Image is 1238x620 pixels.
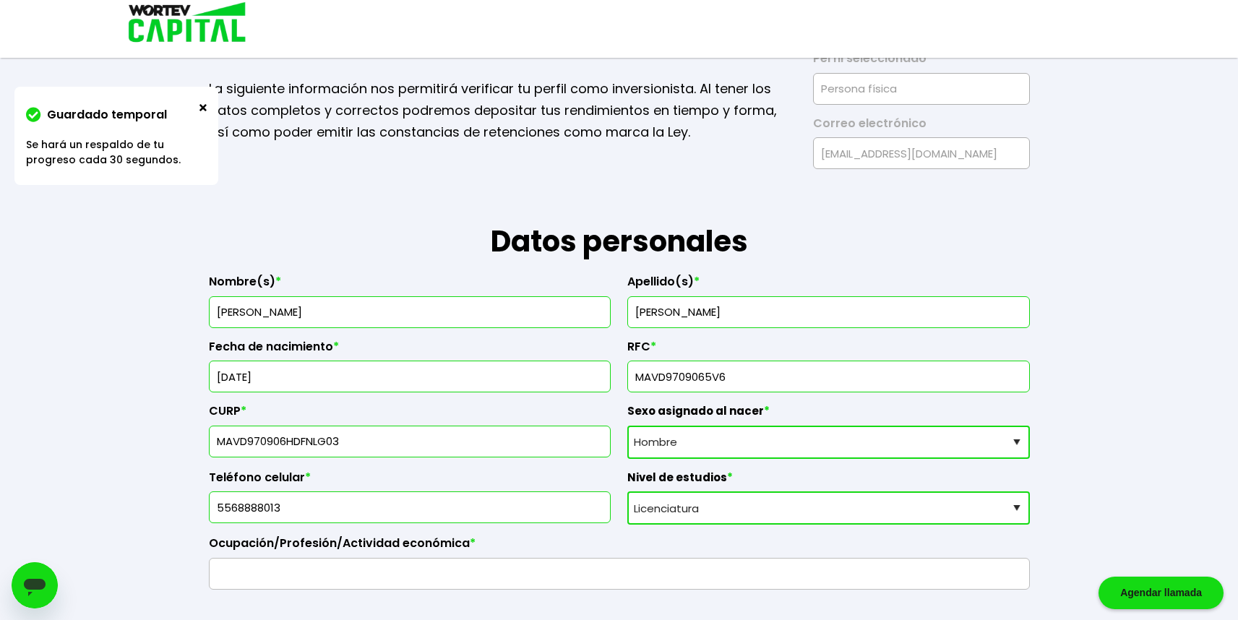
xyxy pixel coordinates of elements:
label: Nombre(s) [209,275,611,296]
iframe: Botón para iniciar la ventana de mensajería [12,562,58,608]
label: RFC [627,340,1030,361]
div: Agendar llamada [1099,577,1224,609]
label: Fecha de nacimiento [209,340,611,361]
label: Perfil seleccionado [813,51,1030,73]
label: Nivel de estudios [627,470,1030,492]
input: 18 caracteres [215,426,605,457]
p: Guardado temporal [47,104,167,126]
img: check-circle.3a4c288e.svg [26,104,41,126]
label: Teléfono celular [209,470,611,492]
label: Sexo asignado al nacer [627,404,1030,426]
p: La siguiente información nos permitirá verificar tu perfil como inversionista. Al tener los datos... [209,78,794,143]
h1: Datos personales [209,169,1030,263]
input: 10 dígitos [215,492,605,522]
input: 13 caracteres [634,361,1023,392]
label: Apellido(s) [627,275,1030,296]
input: DD/MM/AAAA [215,361,605,392]
img: cross.ed5528e3.svg [199,104,207,111]
label: Correo electrónico [813,116,1030,138]
p: Se hará un respaldo de tu progreso cada 30 segundos. [26,137,207,168]
label: Ocupación/Profesión/Actividad económica [209,536,1030,558]
label: CURP [209,404,611,426]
